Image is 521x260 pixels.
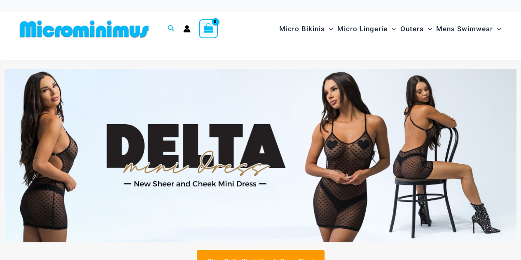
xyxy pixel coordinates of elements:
[279,19,325,39] span: Micro Bikinis
[434,16,503,42] a: Mens SwimwearMenu ToggleMenu Toggle
[16,20,152,38] img: MM SHOP LOGO FLAT
[199,19,218,38] a: View Shopping Cart, empty
[424,19,432,39] span: Menu Toggle
[436,19,493,39] span: Mens Swimwear
[400,19,424,39] span: Outers
[325,19,333,39] span: Menu Toggle
[168,24,175,34] a: Search icon link
[493,19,501,39] span: Menu Toggle
[335,16,398,42] a: Micro LingerieMenu ToggleMenu Toggle
[5,69,516,242] img: Delta Black Hearts Dress
[388,19,396,39] span: Menu Toggle
[276,15,505,43] nav: Site Navigation
[398,16,434,42] a: OutersMenu ToggleMenu Toggle
[337,19,388,39] span: Micro Lingerie
[277,16,335,42] a: Micro BikinisMenu ToggleMenu Toggle
[183,25,191,32] a: Account icon link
